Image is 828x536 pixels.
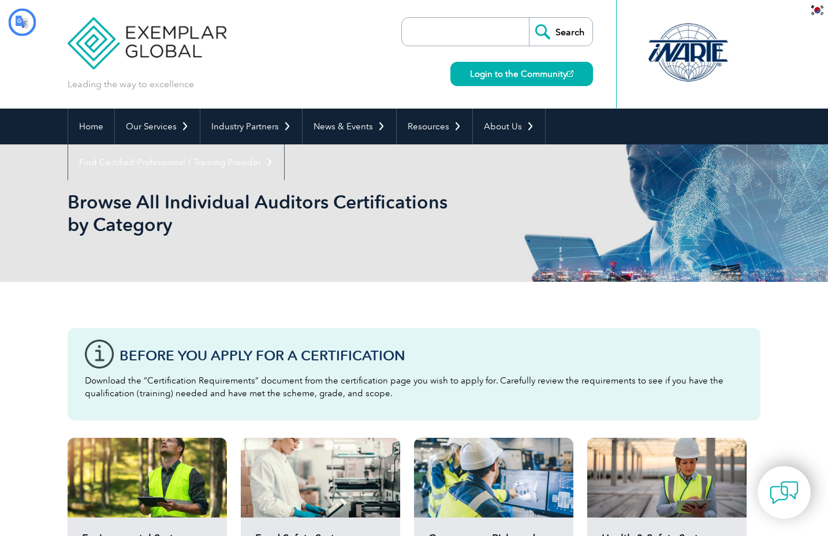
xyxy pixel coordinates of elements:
a: Home [68,109,114,144]
h3: Before You Apply For a Certification [120,348,743,363]
a: Resources [397,109,472,144]
a: Login to the Community [450,62,593,86]
img: contact-chat.png [770,478,799,507]
a: About Us [473,109,545,144]
img: open_square.png [567,70,573,77]
a: Find Certified Professional / Training Provider [68,144,284,180]
p: Download the “Certification Requirements” document from the certification page you wish to apply ... [85,374,743,400]
a: Industry Partners [200,109,302,144]
h1: Browse All Individual Auditors Certifications by Category [68,191,511,236]
p: Leading the way to excellence [68,78,194,91]
input: Search [529,18,592,46]
img: ko [810,5,825,16]
a: Our Services [115,109,200,144]
a: News & Events [303,109,396,144]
